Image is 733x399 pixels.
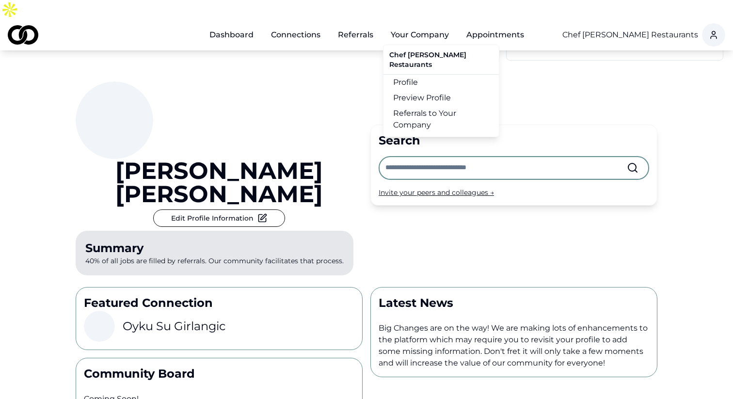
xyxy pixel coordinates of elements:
[84,295,354,311] p: Featured Connection
[330,25,381,45] a: Referrals
[383,25,457,45] button: Your Company
[379,295,649,311] p: Latest News
[383,75,499,90] a: Profile
[379,133,649,148] div: Search
[202,25,261,45] a: Dashboard
[379,188,649,197] div: Invite your peers and colleagues →
[459,25,532,45] a: Appointments
[153,209,285,227] button: Edit Profile Information
[383,106,499,133] a: Referrals to Your Company
[8,25,38,45] img: logo
[383,49,499,74] div: Chef [PERSON_NAME] Restaurants
[379,322,649,369] p: Big Changes are on the way! We are making lots of enhancements to the platform which may require ...
[76,231,353,275] p: 40% of all jobs are filled by referrals. Our community facilitates that process.
[85,240,344,256] div: Summary
[383,45,499,137] div: Your Company
[84,366,354,382] p: Community Board
[383,90,499,106] a: Preview Profile
[263,25,328,45] a: Connections
[562,29,698,41] button: Chef [PERSON_NAME] Restaurants
[76,159,363,206] a: [PERSON_NAME] [PERSON_NAME]
[202,25,532,45] nav: Main
[123,319,226,334] h3: Oyku Su Girlangic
